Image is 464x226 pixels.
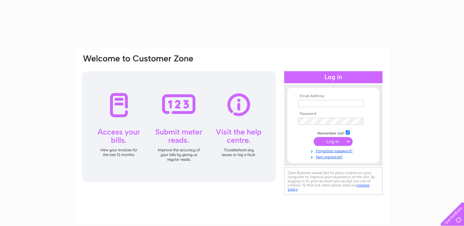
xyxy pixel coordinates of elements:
th: Email Address: [297,94,370,98]
a: Not registered? [298,154,370,160]
td: Remember me? [297,129,370,136]
a: cookies policy [288,183,369,191]
th: Password: [297,112,370,116]
a: Forgotten password? [298,148,370,154]
input: Submit [314,137,353,146]
div: Clear Business would like to place cookies on your computer to improve your experience of the sit... [284,167,382,195]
